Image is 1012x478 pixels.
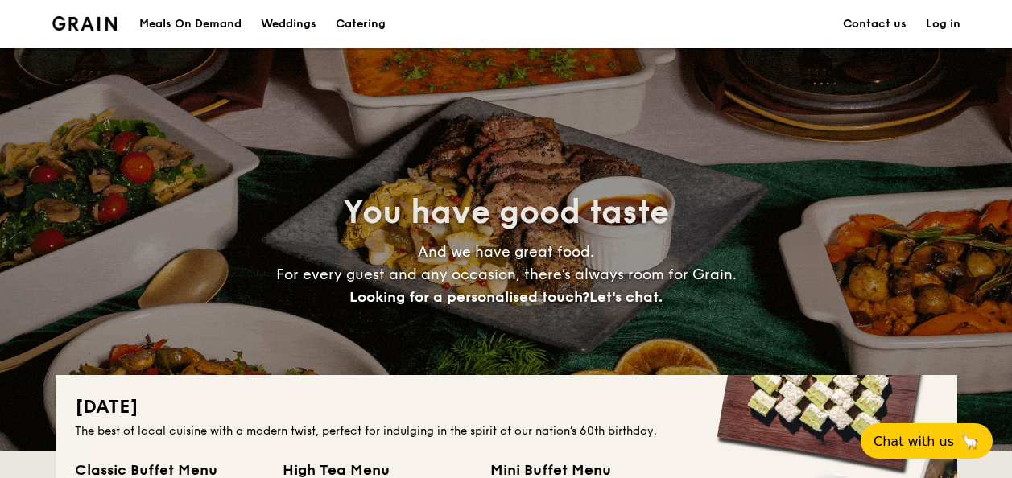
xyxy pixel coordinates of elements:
div: The best of local cuisine with a modern twist, perfect for indulging in the spirit of our nation’... [75,423,938,439]
span: And we have great food. For every guest and any occasion, there’s always room for Grain. [276,243,737,306]
img: Grain [52,16,118,31]
button: Chat with us🦙 [861,423,993,459]
a: Logotype [52,16,118,31]
span: Chat with us [874,434,954,449]
span: You have good taste [343,193,669,232]
h2: [DATE] [75,394,938,420]
span: 🦙 [960,432,980,451]
span: Looking for a personalised touch? [349,288,589,306]
span: Let's chat. [589,288,663,306]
